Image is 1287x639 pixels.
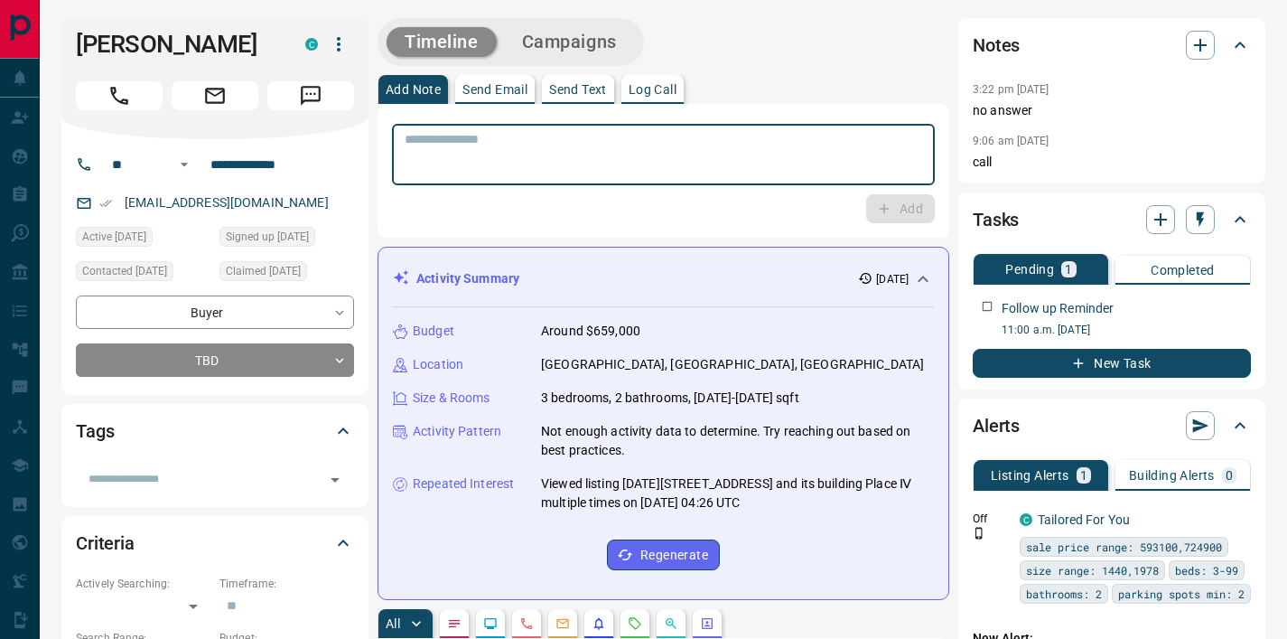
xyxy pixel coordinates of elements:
[76,409,354,453] div: Tags
[1226,469,1233,482] p: 0
[413,475,514,493] p: Repeated Interest
[973,349,1251,378] button: New Task
[549,83,607,96] p: Send Text
[504,27,635,57] button: Campaigns
[219,227,354,252] div: Fri Oct 10 2025
[1151,264,1215,277] p: Completed
[219,261,354,287] div: Fri Oct 10 2025
[541,475,934,512] p: Viewed listing [DATE][STREET_ADDRESS] and its building Place Ⅳ multiple times on [DATE] 04:26 UTC
[973,205,1019,234] h2: Tasks
[125,195,329,210] a: [EMAIL_ADDRESS][DOMAIN_NAME]
[76,343,354,377] div: TBD
[413,389,490,408] p: Size & Rooms
[416,269,519,288] p: Activity Summary
[700,616,714,631] svg: Agent Actions
[219,576,354,592] p: Timeframe:
[82,228,146,246] span: Active [DATE]
[973,135,1049,147] p: 9:06 am [DATE]
[519,616,534,631] svg: Calls
[99,197,112,210] svg: Email Verified
[1005,263,1054,276] p: Pending
[226,228,309,246] span: Signed up [DATE]
[76,30,278,59] h1: [PERSON_NAME]
[876,271,909,287] p: [DATE]
[76,227,210,252] div: Fri Oct 10 2025
[76,417,114,446] h2: Tags
[541,322,640,341] p: Around $659,000
[1002,322,1251,338] p: 11:00 a.m. [DATE]
[393,262,934,296] div: Activity Summary[DATE]
[541,389,799,408] p: 3 bedrooms, 2 bathrooms, [DATE]-[DATE] sqft
[1175,561,1238,579] span: beds: 3-99
[1038,512,1130,527] a: Tailored For You
[592,616,606,631] svg: Listing Alerts
[1129,469,1215,482] p: Building Alerts
[973,23,1251,67] div: Notes
[991,469,1069,482] p: Listing Alerts
[541,355,924,374] p: [GEOGRAPHIC_DATA], [GEOGRAPHIC_DATA], [GEOGRAPHIC_DATA]
[1118,585,1245,603] span: parking spots min: 2
[628,616,642,631] svg: Requests
[76,261,210,287] div: Fri Oct 10 2025
[267,81,354,110] span: Message
[173,154,195,175] button: Open
[1080,469,1087,482] p: 1
[226,262,301,280] span: Claimed [DATE]
[386,83,441,96] p: Add Note
[973,153,1251,172] p: call
[172,81,258,110] span: Email
[1065,263,1072,276] p: 1
[413,422,501,441] p: Activity Pattern
[413,322,454,341] p: Budget
[305,38,318,51] div: condos.ca
[386,617,400,630] p: All
[76,529,135,558] h2: Criteria
[555,616,570,631] svg: Emails
[973,83,1049,96] p: 3:22 pm [DATE]
[607,540,720,570] button: Regenerate
[973,511,1009,527] p: Off
[1026,538,1222,556] span: sale price range: 593100,724900
[76,296,354,329] div: Buyer
[973,527,985,540] svg: Push Notification Only
[447,616,462,631] svg: Notes
[1020,513,1032,526] div: condos.ca
[1002,299,1114,318] p: Follow up Reminder
[413,355,463,374] p: Location
[462,83,527,96] p: Send Email
[1026,561,1159,579] span: size range: 1440,1978
[1026,585,1102,603] span: bathrooms: 2
[973,198,1251,241] div: Tasks
[82,262,167,280] span: Contacted [DATE]
[483,616,498,631] svg: Lead Browsing Activity
[973,404,1251,447] div: Alerts
[629,83,676,96] p: Log Call
[664,616,678,631] svg: Opportunities
[76,81,163,110] span: Call
[387,27,497,57] button: Timeline
[973,411,1020,440] h2: Alerts
[76,522,354,565] div: Criteria
[973,31,1020,60] h2: Notes
[76,576,210,592] p: Actively Searching:
[973,101,1251,120] p: no answer
[322,467,348,493] button: Open
[541,422,934,460] p: Not enough activity data to determine. Try reaching out based on best practices.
